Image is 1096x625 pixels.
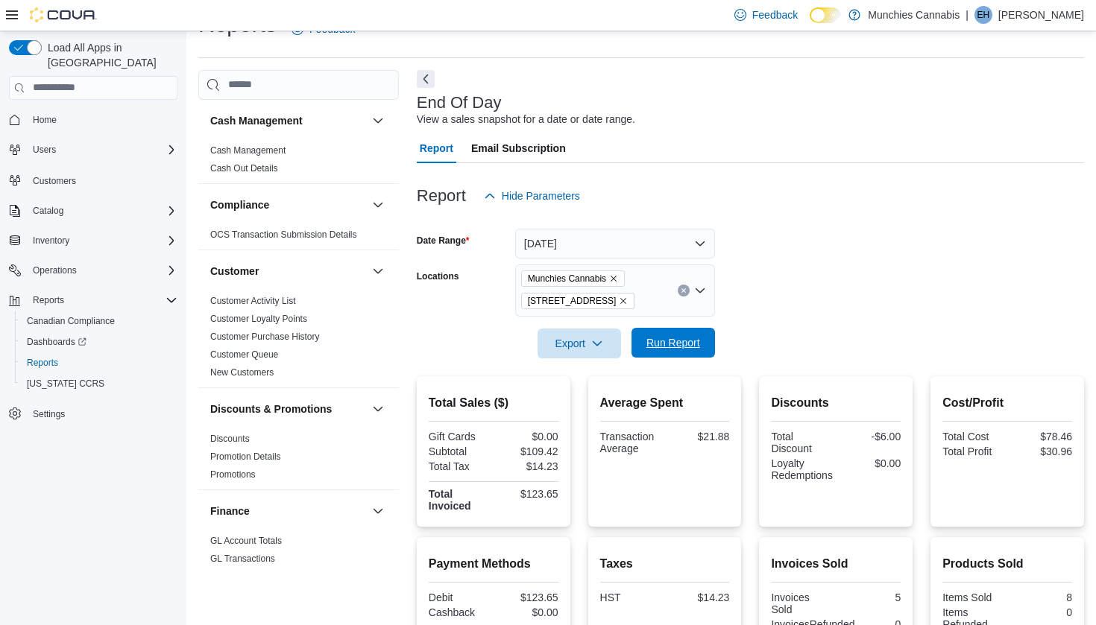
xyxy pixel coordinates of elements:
[33,264,77,276] span: Operations
[471,133,566,163] span: Email Subscription
[429,460,491,472] div: Total Tax
[497,431,558,442] div: $0.00
[15,373,183,394] button: [US_STATE] CCRS
[417,112,635,127] div: View a sales snapshot for a date or date range.
[210,553,275,564] a: GL Transactions
[210,434,250,444] a: Discounts
[771,457,833,481] div: Loyalty Redemptions
[27,202,177,220] span: Catalog
[210,314,307,324] a: Customer Loyalty Points
[3,109,183,130] button: Home
[30,7,97,22] img: Cova
[15,352,183,373] button: Reports
[1010,431,1072,442] div: $78.46
[27,404,177,423] span: Settings
[497,591,558,603] div: $123.65
[210,349,278,360] a: Customer Queue
[27,172,82,190] a: Customers
[521,293,635,309] span: 131 Beechwood Ave
[210,402,366,416] button: Discounts & Promotions
[417,270,459,282] label: Locations
[210,296,296,306] a: Customer Activity List
[198,292,399,387] div: Customer
[942,394,1072,412] h2: Cost/Profit
[33,144,56,156] span: Users
[21,312,121,330] a: Canadian Compliance
[198,226,399,250] div: Compliance
[210,197,366,212] button: Compliance
[3,169,183,191] button: Customers
[977,6,990,24] span: EH
[515,229,715,258] button: [DATE]
[27,141,62,159] button: Users
[210,331,320,342] a: Customer Purchase History
[771,591,833,615] div: Invoices Sold
[210,163,278,174] a: Cash Out Details
[678,285,690,296] button: Clear input
[27,405,71,423] a: Settings
[478,181,586,211] button: Hide Parameters
[771,394,901,412] h2: Discounts
[3,230,183,251] button: Inventory
[21,333,92,351] a: Dashboards
[521,270,625,287] span: Munchies Cannabis
[3,139,183,160] button: Users
[998,6,1084,24] p: [PERSON_NAME]
[21,354,177,372] span: Reports
[868,6,960,24] p: Munchies Cannabis
[417,70,435,88] button: Next
[839,591,901,603] div: 5
[667,431,729,442] div: $21.88
[27,171,177,189] span: Customers
[21,333,177,351] span: Dashboards
[771,555,901,573] h2: Invoices Sold
[619,296,628,305] button: Remove 131 Beechwood Ave from selection in this group
[33,175,76,187] span: Customers
[429,394,558,412] h2: Total Sales ($)
[810,7,841,23] input: Dark Mode
[429,445,491,457] div: Subtotal
[600,591,662,603] div: HST
[942,445,1004,457] div: Total Profit
[942,555,1072,573] h2: Products Sold
[27,232,177,250] span: Inventory
[210,451,281,462] a: Promotion Details
[27,202,69,220] button: Catalog
[21,354,64,372] a: Reports
[771,431,833,454] div: Total Discount
[21,375,177,393] span: Washington CCRS
[942,431,1004,442] div: Total Cost
[547,329,612,358] span: Export
[1010,606,1072,618] div: 0
[27,315,115,327] span: Canadian Compliance
[1010,445,1072,457] div: $30.96
[538,329,621,358] button: Export
[27,141,177,159] span: Users
[210,504,366,518] button: Finance
[42,40,177,70] span: Load All Apps in [GEOGRAPHIC_DATA]
[210,113,366,128] button: Cash Management
[429,591,491,603] div: Debit
[694,285,706,296] button: Open list of options
[210,402,332,416] h3: Discounts & Promotions
[600,555,730,573] h2: Taxes
[33,408,65,420] span: Settings
[33,205,63,217] span: Catalog
[198,142,399,183] div: Cash Management
[27,261,83,279] button: Operations
[15,311,183,331] button: Canadian Compliance
[600,394,730,412] h2: Average Spent
[600,431,662,454] div: Transaction Average
[528,271,606,286] span: Munchies Cannabis
[15,331,183,352] a: Dashboards
[369,400,387,418] button: Discounts & Promotions
[33,294,64,306] span: Reports
[210,229,357,240] a: OCS Transaction Submission Details
[3,403,183,425] button: Settings
[33,235,69,247] span: Inventory
[210,469,256,480] a: Promotions
[417,235,470,247] label: Date Range
[210,264,366,279] button: Customer
[369,112,387,130] button: Cash Management
[27,378,104,390] span: [US_STATE] CCRS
